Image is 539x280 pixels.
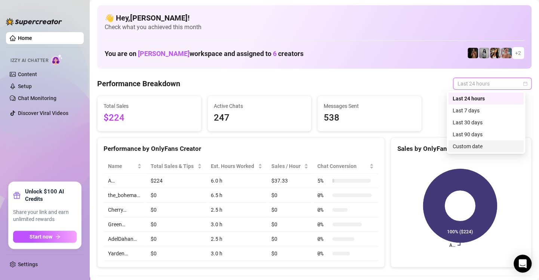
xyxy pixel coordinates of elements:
[501,48,512,58] img: Yarden
[448,140,524,152] div: Custom date
[211,162,256,170] div: Est. Hours Worked
[108,162,136,170] span: Name
[51,54,63,65] img: AI Chatter
[146,232,206,246] td: $0
[18,95,56,101] a: Chat Monitoring
[267,232,313,246] td: $0
[25,188,77,203] strong: Unlock $100 AI Credits
[313,159,379,174] th: Chat Conversion
[317,177,329,185] span: 5 %
[267,246,313,261] td: $0
[317,220,329,228] span: 0 %
[397,144,525,154] div: Sales by OnlyFans Creator
[490,48,500,58] img: AdelDahan
[13,209,77,223] span: Share your link and earn unlimited rewards
[146,217,206,232] td: $0
[317,206,329,214] span: 0 %
[30,234,52,240] span: Start now
[449,243,455,248] text: A…
[468,48,478,58] img: the_bohema
[206,203,267,217] td: 2.5 h
[206,232,267,246] td: 2.5 h
[453,94,519,103] div: Last 24 hours
[146,203,206,217] td: $0
[453,130,519,139] div: Last 90 days
[104,144,378,154] div: Performance by OnlyFans Creator
[448,116,524,128] div: Last 30 days
[104,232,146,246] td: AdelDahan…
[10,57,48,64] span: Izzy AI Chatter
[138,50,190,57] span: [PERSON_NAME]
[448,105,524,116] div: Last 7 days
[18,71,37,77] a: Content
[214,102,305,110] span: Active Chats
[104,159,146,174] th: Name
[273,50,277,57] span: 6
[18,261,38,267] a: Settings
[448,128,524,140] div: Last 90 days
[214,111,305,125] span: 247
[267,203,313,217] td: $0
[18,35,32,41] a: Home
[267,188,313,203] td: $0
[206,217,267,232] td: 3.0 h
[105,50,304,58] h1: You are on workspace and assigned to creators
[18,83,32,89] a: Setup
[104,174,146,188] td: A…
[453,118,519,127] div: Last 30 days
[324,102,415,110] span: Messages Sent
[18,110,68,116] a: Discover Viral Videos
[105,23,524,31] span: Check what you achieved this month
[6,18,62,25] img: logo-BBDzfeDw.svg
[206,246,267,261] td: 3.0 h
[55,234,61,239] span: arrow-right
[267,174,313,188] td: $37.33
[146,246,206,261] td: $0
[104,188,146,203] td: the_bohema…
[448,93,524,105] div: Last 24 hours
[479,48,489,58] img: A
[146,174,206,188] td: $224
[104,102,195,110] span: Total Sales
[317,249,329,258] span: 0 %
[317,162,368,170] span: Chat Conversion
[206,188,267,203] td: 6.5 h
[104,203,146,217] td: Cherry…
[105,13,524,23] h4: 👋 Hey, [PERSON_NAME] !
[13,192,21,199] span: gift
[324,111,415,125] span: 538
[146,188,206,203] td: $0
[146,159,206,174] th: Total Sales & Tips
[267,159,313,174] th: Sales / Hour
[317,235,329,243] span: 0 %
[97,78,180,89] h4: Performance Breakdown
[271,162,302,170] span: Sales / Hour
[458,78,527,89] span: Last 24 hours
[514,255,532,273] div: Open Intercom Messenger
[267,217,313,232] td: $0
[104,217,146,232] td: Green…
[104,246,146,261] td: Yarden…
[13,231,77,243] button: Start nowarrow-right
[523,81,527,86] span: calendar
[453,106,519,115] div: Last 7 days
[104,111,195,125] span: $224
[515,49,521,57] span: + 2
[151,162,196,170] span: Total Sales & Tips
[206,174,267,188] td: 6.0 h
[453,142,519,150] div: Custom date
[317,191,329,199] span: 0 %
